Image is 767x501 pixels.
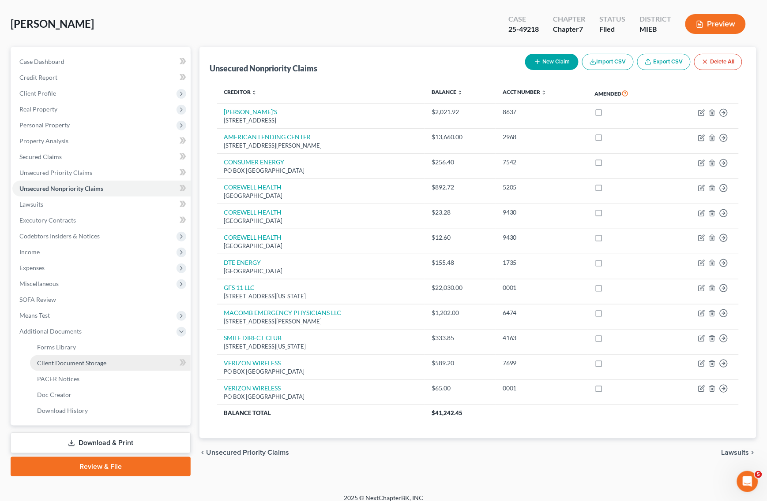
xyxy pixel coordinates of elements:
[19,153,62,160] span: Secured Claims
[432,283,489,292] div: $22,030.00
[30,339,191,355] a: Forms Library
[224,367,417,376] div: PO BOX [GEOGRAPHIC_DATA]
[432,308,489,317] div: $1,202.00
[19,89,56,97] span: Client Profile
[432,233,489,242] div: $12.60
[224,141,417,150] div: [STREET_ADDRESS][PERSON_NAME]
[224,334,282,341] a: SMILE DIRECT CLUB
[19,216,76,224] span: Executory Contracts
[12,197,191,212] a: Lawsuits
[503,233,580,242] div: 9430
[599,14,625,24] div: Status
[224,116,417,125] div: [STREET_ADDRESS]
[599,24,625,34] div: Filed
[224,133,311,141] a: AMERICAN LENDING CENTER
[19,58,64,65] span: Case Dashboard
[12,181,191,197] a: Unsecured Nonpriority Claims
[503,308,580,317] div: 6474
[432,258,489,267] div: $155.48
[12,165,191,181] a: Unsecured Priority Claims
[37,359,106,367] span: Client Document Storage
[224,183,282,191] a: COREWELL HEALTH
[694,54,742,70] button: Delete All
[37,407,88,414] span: Download History
[217,405,425,421] th: Balance Total
[224,234,282,241] a: COREWELL HEALTH
[749,449,756,456] i: chevron_right
[224,242,417,250] div: [GEOGRAPHIC_DATA]
[553,14,585,24] div: Chapter
[224,259,261,266] a: DTE ENERGY
[19,232,100,240] span: Codebtors Insiders & Notices
[737,471,758,492] iframe: Intercom live chat
[224,208,282,216] a: COREWELL HEALTH
[432,208,489,217] div: $23.28
[19,121,70,129] span: Personal Property
[432,133,489,141] div: $13,660.00
[224,158,285,166] a: CONSUMER ENERGY
[224,292,417,301] div: [STREET_ADDRESS][US_STATE]
[525,54,579,70] button: New Claim
[19,264,45,271] span: Expenses
[224,192,417,200] div: [GEOGRAPHIC_DATA]
[30,371,191,387] a: PACER Notices
[503,283,580,292] div: 0001
[503,334,580,342] div: 4163
[432,334,489,342] div: $333.85
[19,280,59,287] span: Miscellaneous
[252,90,257,95] i: unfold_more
[224,108,278,115] a: [PERSON_NAME]'S
[503,89,547,95] a: Acct Number unfold_more
[503,359,580,367] div: 7699
[224,309,342,316] a: MACOMB EMERGENCY PHYSICIANS LLC
[37,391,71,398] span: Doc Creator
[37,375,79,382] span: PACER Notices
[503,133,580,141] div: 2968
[12,133,191,149] a: Property Analysis
[224,359,281,367] a: VERIZON WIRELESS
[503,183,580,192] div: 5205
[224,167,417,175] div: PO BOX [GEOGRAPHIC_DATA]
[30,403,191,419] a: Download History
[432,384,489,393] div: $65.00
[587,83,663,104] th: Amended
[199,449,290,456] button: chevron_left Unsecured Priority Claims
[11,433,191,453] a: Download & Print
[579,25,583,33] span: 7
[432,158,489,167] div: $256.40
[432,89,462,95] a: Balance unfold_more
[224,384,281,392] a: VERIZON WIRELESS
[19,169,92,176] span: Unsecured Priority Claims
[19,74,57,81] span: Credit Report
[722,449,749,456] span: Lawsuits
[224,317,417,326] div: [STREET_ADDRESS][PERSON_NAME]
[457,90,462,95] i: unfold_more
[224,267,417,275] div: [GEOGRAPHIC_DATA]
[508,24,539,34] div: 25-49218
[637,54,691,70] a: Export CSV
[12,149,191,165] a: Secured Claims
[19,296,56,303] span: SOFA Review
[722,449,756,456] button: Lawsuits chevron_right
[503,158,580,167] div: 7542
[224,217,417,225] div: [GEOGRAPHIC_DATA]
[224,342,417,351] div: [STREET_ADDRESS][US_STATE]
[224,284,255,291] a: GFS 11 LLC
[503,208,580,217] div: 9430
[432,409,462,416] span: $41,242.45
[19,185,103,192] span: Unsecured Nonpriority Claims
[199,449,207,456] i: chevron_left
[685,14,746,34] button: Preview
[503,384,580,393] div: 0001
[19,137,68,145] span: Property Analysis
[30,387,191,403] a: Doc Creator
[12,70,191,85] a: Credit Report
[207,449,290,456] span: Unsecured Priority Claims
[11,457,191,476] a: Review & File
[37,343,76,351] span: Forms Library
[541,90,547,95] i: unfold_more
[19,312,50,319] span: Means Test
[12,212,191,228] a: Executory Contracts
[224,393,417,401] div: PO BOX [GEOGRAPHIC_DATA]
[19,200,43,208] span: Lawsuits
